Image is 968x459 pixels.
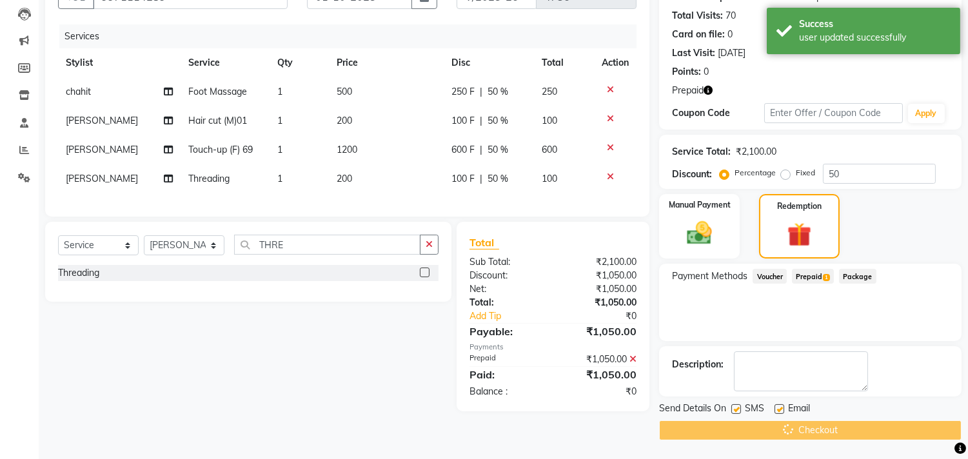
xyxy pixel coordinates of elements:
[460,282,553,296] div: Net:
[672,9,723,23] div: Total Visits:
[451,172,475,186] span: 100 F
[553,255,647,269] div: ₹2,100.00
[488,143,508,157] span: 50 %
[460,309,569,323] a: Add Tip
[337,144,357,155] span: 1200
[553,385,647,398] div: ₹0
[679,219,720,248] img: _cash.svg
[460,324,553,339] div: Payable:
[718,46,746,60] div: [DATE]
[777,200,822,212] label: Redemption
[460,296,553,309] div: Total:
[735,167,776,179] label: Percentage
[451,114,475,128] span: 100 F
[569,309,647,323] div: ₹0
[460,269,553,282] div: Discount:
[329,48,444,77] th: Price
[337,173,352,184] span: 200
[58,48,181,77] th: Stylist
[460,367,553,382] div: Paid:
[659,402,726,418] span: Send Details On
[480,114,482,128] span: |
[553,324,647,339] div: ₹1,050.00
[59,24,646,48] div: Services
[66,86,91,97] span: chahit
[460,385,553,398] div: Balance :
[181,48,270,77] th: Service
[553,282,647,296] div: ₹1,050.00
[669,199,731,211] label: Manual Payment
[796,167,815,179] label: Fixed
[799,31,951,44] div: user updated successfully
[594,48,637,77] th: Action
[672,106,764,120] div: Coupon Code
[672,168,712,181] div: Discount:
[780,220,818,249] img: _gift.svg
[488,172,508,186] span: 50 %
[672,84,704,97] span: Prepaid
[58,266,99,280] div: Threading
[672,46,715,60] div: Last Visit:
[66,115,138,126] span: [PERSON_NAME]
[66,173,138,184] span: [PERSON_NAME]
[553,296,647,309] div: ₹1,050.00
[451,85,475,99] span: 250 F
[488,85,508,99] span: 50 %
[672,145,731,159] div: Service Total:
[753,269,787,284] span: Voucher
[234,235,420,255] input: Search or Scan
[444,48,534,77] th: Disc
[542,86,557,97] span: 250
[736,145,776,159] div: ₹2,100.00
[823,274,830,282] span: 1
[451,143,475,157] span: 600 F
[553,353,647,366] div: ₹1,050.00
[337,115,352,126] span: 200
[277,115,282,126] span: 1
[188,115,247,126] span: Hair cut (M)01
[270,48,329,77] th: Qty
[745,402,764,418] span: SMS
[672,269,747,283] span: Payment Methods
[277,173,282,184] span: 1
[704,65,709,79] div: 0
[460,255,553,269] div: Sub Total:
[469,236,499,249] span: Total
[727,28,733,41] div: 0
[337,86,352,97] span: 500
[839,269,876,284] span: Package
[553,367,647,382] div: ₹1,050.00
[672,358,724,371] div: Description:
[488,114,508,128] span: 50 %
[788,402,810,418] span: Email
[672,65,701,79] div: Points:
[66,144,138,155] span: [PERSON_NAME]
[188,144,253,155] span: Touch-up (F) 69
[480,172,482,186] span: |
[799,17,951,31] div: Success
[277,86,282,97] span: 1
[188,86,247,97] span: Foot Massage
[792,269,834,284] span: Prepaid
[188,173,230,184] span: Threading
[542,115,557,126] span: 100
[542,173,557,184] span: 100
[480,85,482,99] span: |
[480,143,482,157] span: |
[460,353,553,366] div: Prepaid
[534,48,595,77] th: Total
[726,9,736,23] div: 70
[469,342,637,353] div: Payments
[277,144,282,155] span: 1
[764,103,902,123] input: Enter Offer / Coupon Code
[908,104,945,123] button: Apply
[553,269,647,282] div: ₹1,050.00
[672,28,725,41] div: Card on file:
[542,144,557,155] span: 600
